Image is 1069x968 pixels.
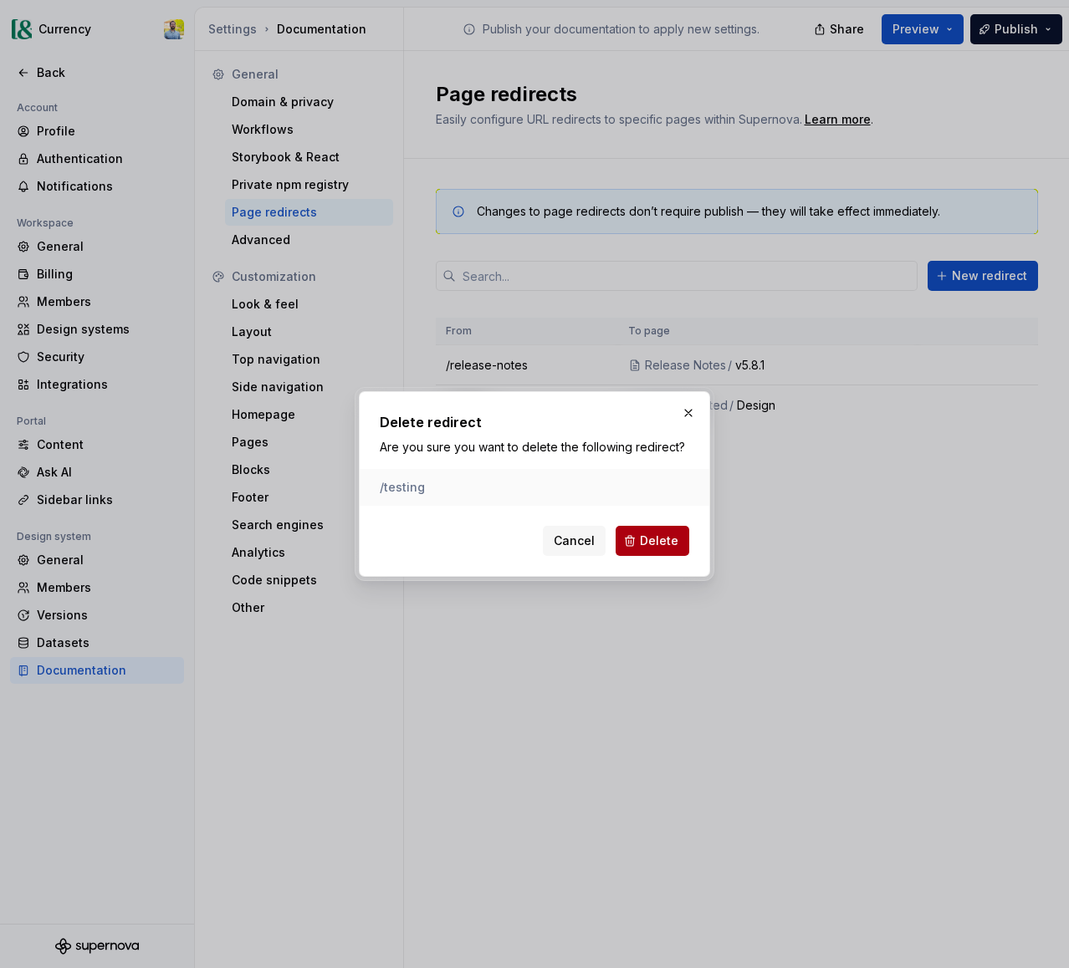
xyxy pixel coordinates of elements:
span: Cancel [554,532,595,549]
h2: Delete redirect [380,412,689,432]
p: Are you sure you want to delete the following redirect? [380,439,689,456]
button: Delete [616,526,689,556]
span: /testing [380,480,425,494]
span: Delete [640,532,678,549]
button: Cancel [543,526,606,556]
